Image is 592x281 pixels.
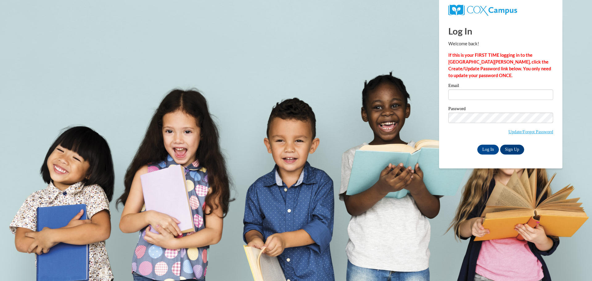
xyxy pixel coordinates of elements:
label: Password [448,106,553,113]
a: Update/Forgot Password [508,129,553,134]
h1: Log In [448,25,553,37]
p: Welcome back! [448,40,553,47]
label: Email [448,83,553,89]
input: Log In [477,145,499,155]
strong: If this is your FIRST TIME logging in to the [GEOGRAPHIC_DATA][PERSON_NAME], click the Create/Upd... [448,52,551,78]
a: Sign Up [500,145,524,155]
a: COX Campus [448,7,517,12]
img: COX Campus [448,5,517,16]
